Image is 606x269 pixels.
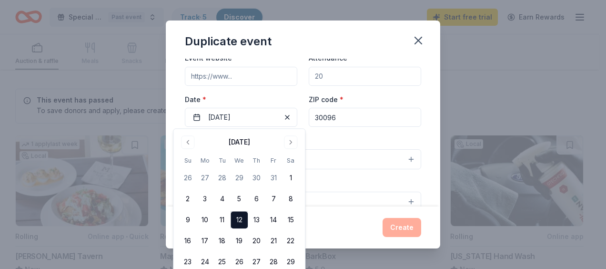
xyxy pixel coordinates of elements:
[179,155,196,166] th: Sunday
[265,212,282,229] button: 14
[185,67,297,86] input: https://www...
[265,170,282,187] button: 31
[196,212,213,229] button: 10
[248,191,265,208] button: 6
[282,212,299,229] button: 15
[213,212,231,229] button: 11
[265,233,282,250] button: 21
[231,155,248,166] th: Wednesday
[248,170,265,187] button: 30
[231,191,248,208] button: 5
[265,191,282,208] button: 7
[309,53,353,63] label: Attendance
[196,155,213,166] th: Monday
[179,212,196,229] button: 9
[213,233,231,250] button: 18
[282,155,299,166] th: Saturday
[284,135,297,149] button: Go to next month
[213,155,231,166] th: Tuesday
[282,191,299,208] button: 8
[196,191,213,208] button: 3
[231,170,248,187] button: 29
[185,53,232,63] label: Event website
[185,95,297,104] label: Date
[248,233,265,250] button: 20
[282,170,299,187] button: 1
[196,233,213,250] button: 17
[185,34,272,49] div: Duplicate event
[282,233,299,250] button: 22
[179,191,196,208] button: 2
[213,170,231,187] button: 28
[265,155,282,166] th: Friday
[179,170,196,187] button: 26
[185,108,297,127] button: [DATE]
[231,212,248,229] button: 12
[213,191,231,208] button: 4
[309,67,421,86] input: 20
[309,108,421,127] input: 12345 (U.S. only)
[309,95,343,104] label: ZIP code
[181,135,194,149] button: Go to previous month
[196,170,213,187] button: 27
[248,155,265,166] th: Thursday
[248,212,265,229] button: 13
[179,233,196,250] button: 16
[229,136,250,148] div: [DATE]
[231,233,248,250] button: 19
